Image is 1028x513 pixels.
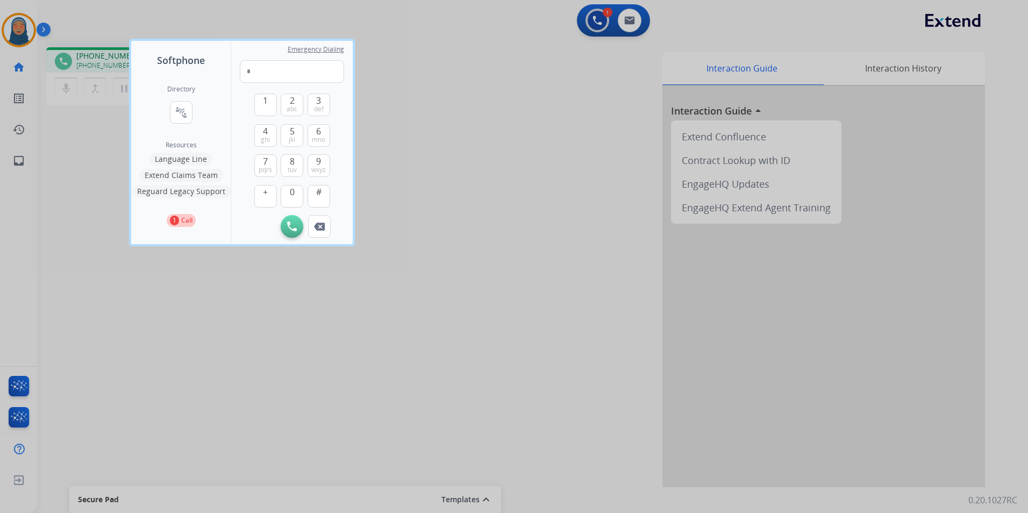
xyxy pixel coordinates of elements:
span: mno [312,136,325,144]
span: Softphone [157,53,205,68]
span: wxyz [311,166,326,174]
button: 7pqrs [254,154,277,177]
span: def [314,105,324,113]
span: 4 [263,125,268,138]
span: 6 [316,125,321,138]
p: 0.20.1027RC [968,494,1017,507]
button: + [254,185,277,208]
span: jkl [289,136,295,144]
button: # [308,185,330,208]
button: 9wxyz [308,154,330,177]
span: ghi [261,136,270,144]
button: 0 [281,185,303,208]
img: call-button [314,223,325,231]
button: Extend Claims Team [139,169,223,182]
span: abc [287,105,297,113]
h2: Directory [167,85,195,94]
button: Reguard Legacy Support [132,185,231,198]
span: 8 [290,155,295,168]
p: Call [181,216,192,225]
button: 5jkl [281,124,303,147]
p: 1 [170,216,179,225]
span: Emergency Dialing [288,45,344,54]
span: pqrs [259,166,272,174]
button: 3def [308,94,330,116]
button: 4ghi [254,124,277,147]
button: 6mno [308,124,330,147]
span: tuv [288,166,297,174]
span: 0 [290,186,295,198]
span: 2 [290,94,295,107]
button: 8tuv [281,154,303,177]
button: 1 [254,94,277,116]
span: 5 [290,125,295,138]
span: 7 [263,155,268,168]
span: 1 [263,94,268,107]
button: Language Line [149,153,212,166]
span: # [316,186,322,198]
mat-icon: connect_without_contact [175,106,188,119]
button: 2abc [281,94,303,116]
img: call-button [287,222,297,231]
span: 9 [316,155,321,168]
button: 1Call [167,214,196,227]
span: 3 [316,94,321,107]
span: Resources [166,141,197,149]
span: + [263,186,268,198]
